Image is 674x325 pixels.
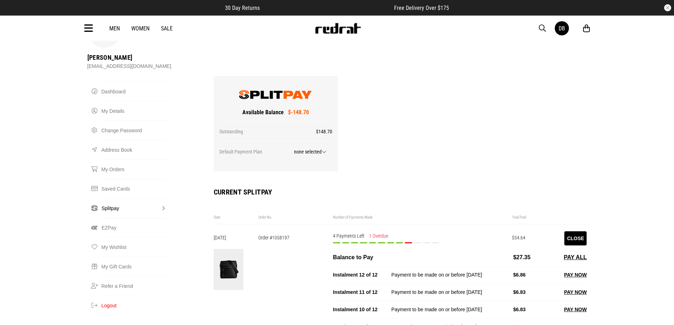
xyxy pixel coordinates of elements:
[102,296,168,315] button: Logout
[513,305,556,314] div: $6.83
[102,121,168,140] a: Change Password
[315,23,361,34] img: Redrat logo
[513,288,556,296] div: $6.83
[333,215,512,220] div: Number of Payments Made
[102,276,168,296] a: Refer a Friend
[219,141,333,166] div: Default Payment Plan
[394,5,449,11] span: Free Delivery Over $175
[512,235,564,249] div: $54.64
[87,53,171,62] div: [PERSON_NAME]
[102,140,168,159] a: Address Book
[102,198,168,218] a: Splitpay
[102,218,168,237] a: EZPay
[333,253,391,262] div: Balance to Pay
[391,305,513,314] div: Payment to be made on or before [DATE]
[564,271,587,279] button: PAY NOW
[258,235,333,249] div: Order #1058197
[284,109,309,116] span: $-148.70
[333,271,391,279] div: Instalment 12 of 12
[564,288,587,296] button: PAY NOW
[369,233,388,239] span: 1 Overdue
[102,159,168,179] a: My Orders
[316,129,332,134] span: $148.70
[102,257,168,276] a: My Gift Cards
[333,288,391,296] div: Instalment 11 of 12
[513,271,556,279] div: $6.86
[214,235,259,249] div: [DATE]
[559,25,565,32] div: DB
[239,90,313,99] img: SplitPay
[564,305,587,314] button: PAY NOW
[102,237,168,257] a: My Wishlist
[102,101,168,121] a: My Details
[391,271,513,279] div: Payment to be made on or before [DATE]
[109,25,120,32] a: Men
[6,3,27,24] button: Open LiveChat chat widget
[225,5,260,11] span: 30 Day Returns
[333,233,364,239] span: 4 Payments Left
[391,288,513,296] div: Payment to be made on or before [DATE]
[512,215,564,220] div: Total Paid
[102,82,168,101] a: Dashboard
[87,62,171,70] div: [EMAIL_ADDRESS][DOMAIN_NAME]
[102,179,168,198] a: Saved Cards
[564,253,587,262] button: PAY ALL
[87,82,168,315] nav: Account
[219,109,333,121] div: Available Balance
[333,305,391,314] div: Instalment 10 of 12
[564,231,587,245] button: Close
[219,121,333,141] div: Outstanding
[294,149,329,155] span: none selected
[214,215,259,220] div: Date
[258,215,333,220] div: Order No.
[131,25,150,32] a: Women
[274,4,380,11] iframe: Customer reviews powered by Trustpilot
[513,253,556,262] div: $27.35
[214,188,587,196] h2: Current SplitPay
[161,25,173,32] a: Sale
